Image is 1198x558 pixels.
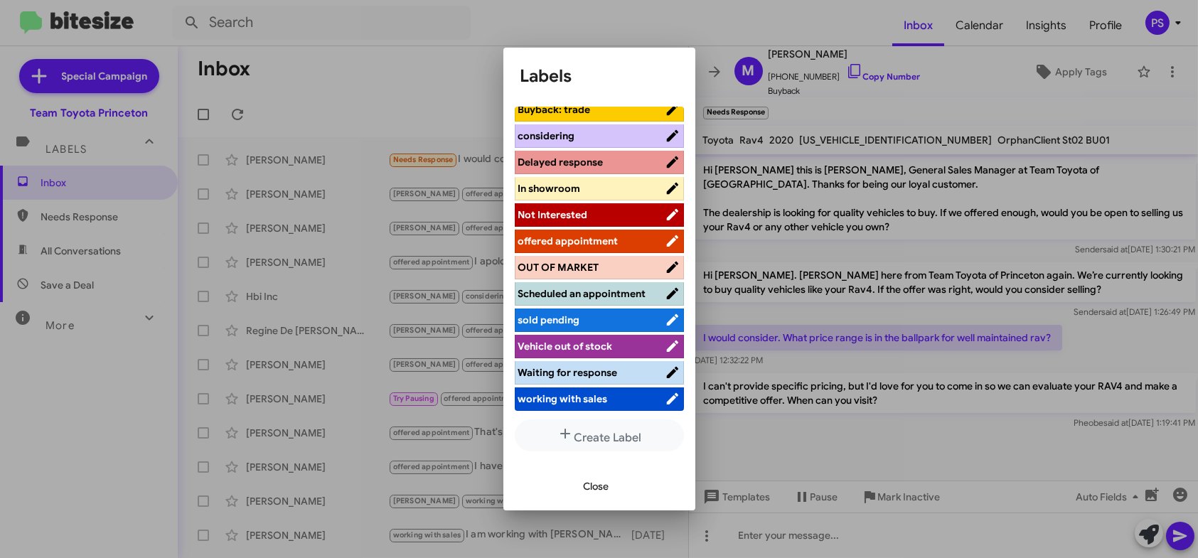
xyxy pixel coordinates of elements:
[518,261,599,274] span: OUT OF MARKET
[518,392,608,405] span: working with sales
[518,340,613,353] span: Vehicle out of stock
[520,65,678,87] h1: Labels
[518,208,588,221] span: Not Interested
[518,156,604,168] span: Delayed response
[584,473,609,499] span: Close
[518,103,591,116] span: Buyback: trade
[518,313,580,326] span: sold pending
[518,287,646,300] span: Scheduled an appointment
[518,235,619,247] span: offered appointment
[518,182,581,195] span: In showroom
[518,366,618,379] span: Waiting for response
[572,473,621,499] button: Close
[515,419,684,451] button: Create Label
[518,129,575,142] span: considering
